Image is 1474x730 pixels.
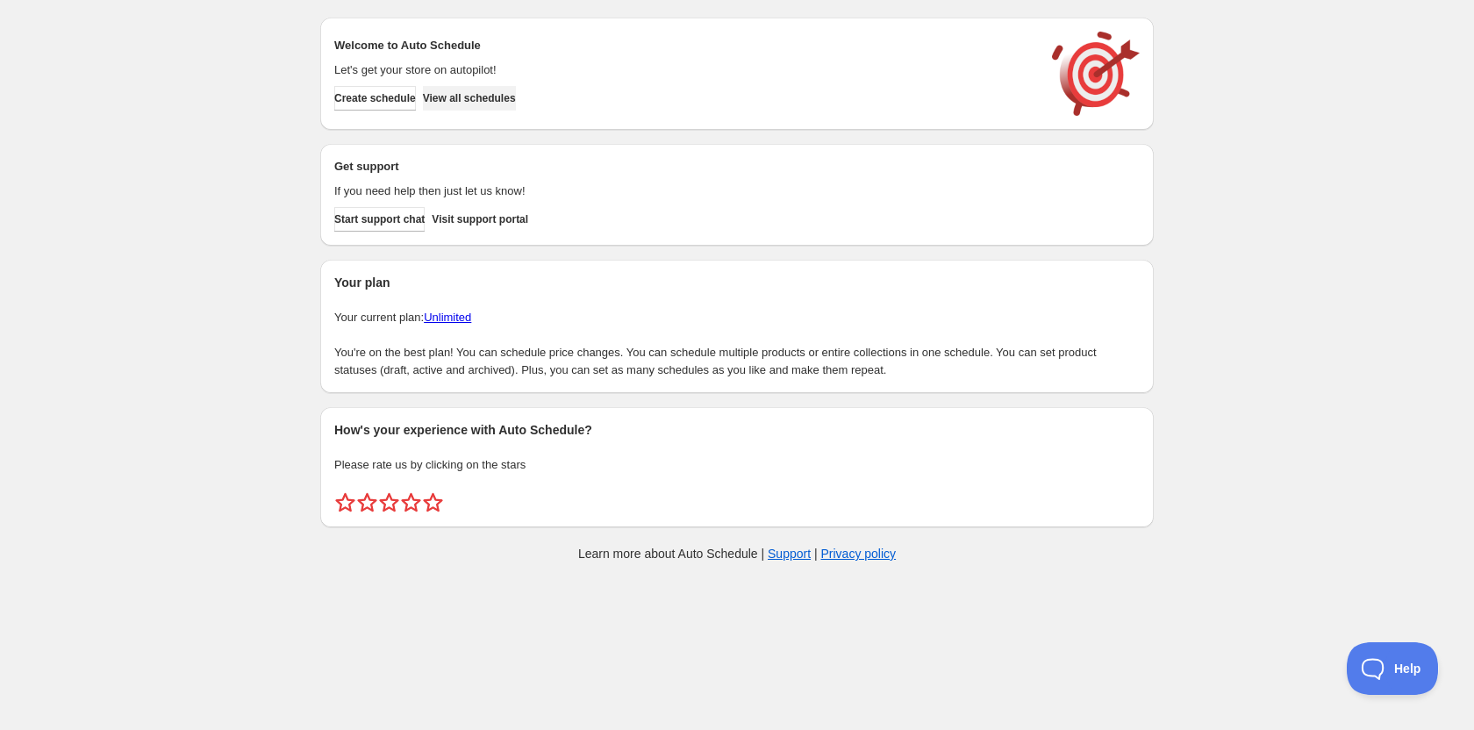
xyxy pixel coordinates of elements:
h2: Welcome to Auto Schedule [334,37,1034,54]
p: Your current plan: [334,309,1140,326]
a: Unlimited [424,311,471,324]
a: Privacy policy [821,547,897,561]
span: Create schedule [334,91,416,105]
a: Support [768,547,811,561]
span: Start support chat [334,212,425,226]
h2: Your plan [334,274,1140,291]
button: Create schedule [334,86,416,111]
span: View all schedules [423,91,516,105]
h2: How's your experience with Auto Schedule? [334,421,1140,439]
iframe: Toggle Customer Support [1347,642,1439,695]
p: Let's get your store on autopilot! [334,61,1034,79]
span: Visit support portal [432,212,528,226]
p: Learn more about Auto Schedule | | [578,545,896,562]
h2: Get support [334,158,1034,175]
button: View all schedules [423,86,516,111]
a: Visit support portal [432,207,528,232]
p: You're on the best plan! You can schedule price changes. You can schedule multiple products or en... [334,344,1140,379]
p: If you need help then just let us know! [334,182,1034,200]
a: Start support chat [334,207,425,232]
p: Please rate us by clicking on the stars [334,456,1140,474]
